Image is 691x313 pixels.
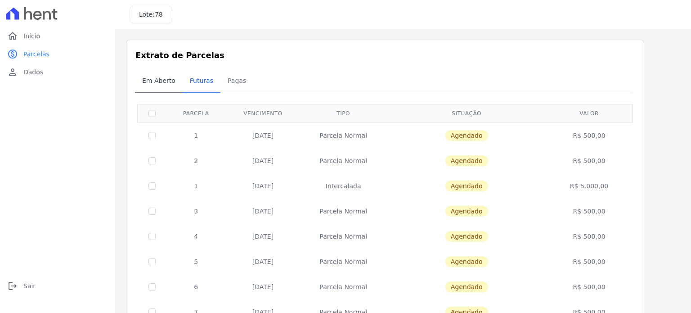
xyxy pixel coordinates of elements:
th: Valor [547,104,632,122]
span: Agendado [445,130,488,141]
span: Agendado [445,155,488,166]
span: Futuras [184,72,219,90]
td: [DATE] [225,224,301,249]
th: Situação [386,104,547,122]
span: Início [23,32,40,41]
span: 78 [155,11,163,18]
td: R$ 500,00 [547,148,632,173]
td: [DATE] [225,148,301,173]
td: 1 [166,122,225,148]
span: Em Aberto [137,72,181,90]
a: homeInício [4,27,112,45]
a: Futuras [183,70,220,93]
td: Parcela Normal [301,249,386,274]
td: Parcela Normal [301,224,386,249]
span: Pagas [222,72,251,90]
a: Em Aberto [135,70,183,93]
td: R$ 500,00 [547,122,632,148]
td: Parcela Normal [301,199,386,224]
span: Parcelas [23,50,49,59]
i: person [7,67,18,77]
td: R$ 500,00 [547,224,632,249]
td: R$ 5.000,00 [547,173,632,199]
td: 1 [166,173,225,199]
td: Parcela Normal [301,148,386,173]
span: Agendado [445,256,488,267]
td: [DATE] [225,199,301,224]
th: Parcela [166,104,225,122]
i: home [7,31,18,41]
td: [DATE] [225,122,301,148]
td: R$ 500,00 [547,249,632,274]
td: R$ 500,00 [547,274,632,299]
th: Vencimento [225,104,301,122]
h3: Extrato de Parcelas [135,49,635,61]
a: paidParcelas [4,45,112,63]
th: Tipo [301,104,386,122]
td: [DATE] [225,173,301,199]
a: personDados [4,63,112,81]
td: [DATE] [225,274,301,299]
td: R$ 500,00 [547,199,632,224]
i: paid [7,49,18,59]
td: [DATE] [225,249,301,274]
span: Agendado [445,281,488,292]
td: Parcela Normal [301,122,386,148]
span: Sair [23,281,36,290]
td: Intercalada [301,173,386,199]
span: Agendado [445,206,488,217]
td: 5 [166,249,225,274]
span: Agendado [445,231,488,242]
td: 4 [166,224,225,249]
td: 2 [166,148,225,173]
a: Pagas [220,70,253,93]
span: Dados [23,68,43,77]
h3: Lote: [139,10,163,19]
td: 3 [166,199,225,224]
td: 6 [166,274,225,299]
a: logoutSair [4,277,112,295]
td: Parcela Normal [301,274,386,299]
i: logout [7,281,18,291]
span: Agendado [445,181,488,191]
